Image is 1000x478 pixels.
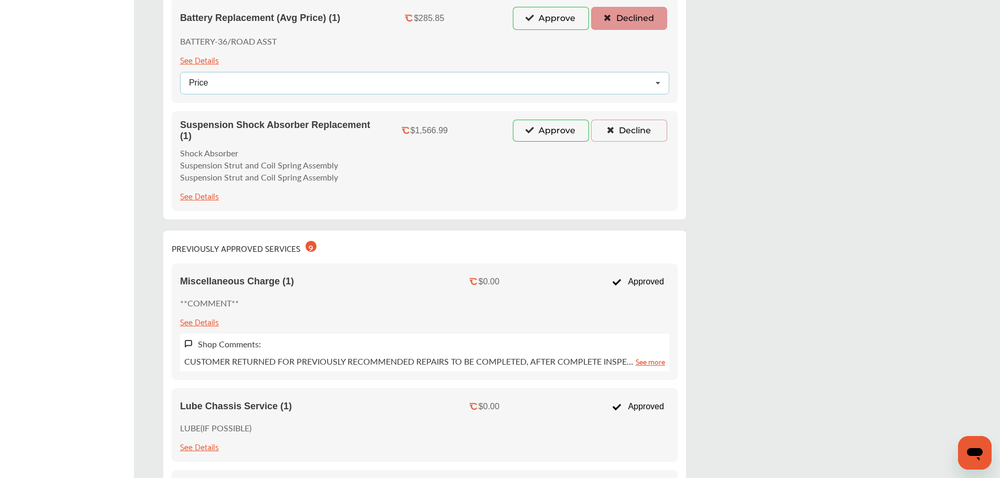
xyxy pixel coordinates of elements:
div: Approved [607,397,669,417]
span: Miscellaneous Charge (1) [180,276,294,287]
img: svg+xml;base64,PHN2ZyB3aWR0aD0iMTYiIGhlaWdodD0iMTciIHZpZXdCb3g9IjAgMCAxNiAxNyIgZmlsbD0ibm9uZSIgeG... [184,339,193,348]
div: $1,566.99 [410,126,448,135]
button: Approve [513,7,589,30]
div: $0.00 [478,402,499,411]
div: See Details [180,188,219,203]
span: Lube Chassis Service (1) [180,401,292,412]
div: See Details [180,439,219,453]
p: LUBE(IF POSSIBLE) [180,422,251,434]
span: Suspension Shock Absorber Replacement (1) [180,120,372,142]
div: See Details [180,52,219,67]
button: Approve [513,120,589,142]
div: 9 [306,241,317,252]
label: Shop Comments: [198,338,261,350]
button: Declined [591,7,667,30]
div: PREVIOUSLY APPROVED SERVICES [172,239,317,255]
p: Suspension Strut and Coil Spring Assembly [180,159,338,171]
div: See Details [180,314,219,328]
a: See more [636,355,665,367]
div: Approved [607,272,669,292]
iframe: Button to launch messaging window [958,436,992,470]
button: Decline [591,120,667,142]
div: $285.85 [414,14,444,23]
div: $0.00 [478,277,499,286]
p: BATTERY-36/ROAD ASST [180,35,277,47]
div: Price [189,79,208,87]
p: Shock Absorber [180,147,338,159]
span: Battery Replacement (Avg Price) (1) [180,13,340,24]
p: Suspension Strut and Coil Spring Assembly [180,171,338,183]
p: CUSTOMER RETURNED FOR PREVIOUSLY RECOMMENDED REPAIRS TO BE COMPLETED, AFTER COMPLETE INSPE… [184,355,665,367]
